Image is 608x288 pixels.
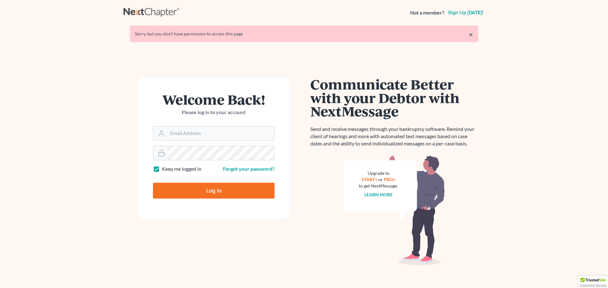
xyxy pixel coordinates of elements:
input: Log In [153,183,275,199]
a: START+ [362,177,377,182]
a: Forgot your password? [223,166,275,172]
span: or [378,177,383,182]
h1: Communicate Better with your Debtor with NextMessage [310,77,478,118]
a: × [469,31,473,38]
a: Learn more [364,192,393,197]
img: nextmessage_bg-59042aed3d76b12b5cd301f8e5b87938c9018125f34e5fa2b7a6b67550977c72.svg [344,155,445,266]
input: Email Address [168,126,274,140]
h1: Welcome Back! [153,93,275,106]
p: Send and receive messages through your bankruptcy software. Remind your client of hearings and mo... [310,126,478,147]
strong: Not a member? [410,9,444,16]
a: Sign up [DATE]! [447,10,484,15]
label: Keep me logged in [162,165,201,173]
div: to get NextMessage. [359,183,398,189]
p: Please log in to your account [153,109,275,116]
div: Sorry, but you don't have permission to access this page [135,31,473,37]
div: Upgrade to [359,170,398,176]
a: PRO+ [384,177,396,182]
div: TrustedSite Certified [579,276,608,288]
